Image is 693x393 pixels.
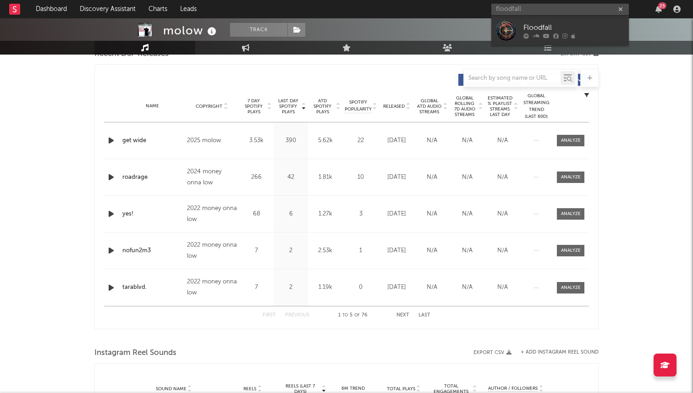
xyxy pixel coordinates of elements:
div: N/A [487,246,518,255]
button: Export CSV [473,350,511,355]
div: N/A [417,246,447,255]
button: Previous [285,313,309,318]
span: to [342,313,348,317]
div: N/A [452,173,483,182]
div: [DATE] [381,210,412,219]
div: Floodfall [523,22,624,33]
button: Next [396,313,409,318]
div: 1.19k [310,283,340,292]
div: N/A [487,210,518,219]
div: N/A [452,283,483,292]
a: Floodfall [491,16,629,45]
input: Search by song name or URL [464,75,561,82]
div: 2 [276,283,306,292]
span: Global Rolling 7D Audio Streams [452,95,477,117]
div: [DATE] [381,246,412,255]
div: 1 5 76 [328,310,378,321]
button: Track [230,23,287,37]
div: molow [163,23,219,38]
div: N/A [417,136,447,145]
div: 5.62k [310,136,340,145]
div: N/A [417,173,447,182]
div: N/A [452,210,483,219]
span: Sound Name [156,386,187,392]
div: 6M Trend [330,385,376,392]
a: nofun2m3 [122,246,182,255]
div: 10 [345,173,377,182]
span: Total Plays [387,386,415,392]
a: roadrage [122,173,182,182]
div: 42 [276,173,306,182]
div: 6 [276,210,306,219]
span: Author / Followers [488,386,538,392]
div: 390 [276,136,306,145]
div: [DATE] [381,173,412,182]
div: N/A [452,136,483,145]
span: Estimated % Playlist Streams Last Day [487,95,512,117]
div: 7 [242,246,271,255]
button: First [263,313,276,318]
span: Spotify Popularity [345,99,372,113]
div: 3 [345,210,377,219]
div: N/A [417,210,447,219]
div: [DATE] [381,136,412,145]
div: 2022 money onna low [187,277,237,299]
div: N/A [452,246,483,255]
span: Copyright [196,104,222,109]
div: 7 [242,283,271,292]
div: 0 [345,283,377,292]
div: 3.53k [242,136,271,145]
div: 2 [276,246,306,255]
a: get wide [122,136,182,145]
div: 22 [345,136,377,145]
div: [DATE] [381,283,412,292]
span: Last Day Spotify Plays [276,98,300,115]
div: N/A [417,283,447,292]
span: Reels [243,386,256,392]
span: Released [383,104,405,109]
span: of [354,313,360,317]
div: N/A [487,283,518,292]
div: 2024 money onna low [187,166,237,188]
button: 25 [655,6,662,13]
span: Global ATD Audio Streams [417,98,442,115]
div: 25 [658,2,666,9]
div: 1.27k [310,210,340,219]
div: N/A [487,173,518,182]
div: N/A [487,136,518,145]
div: 1.81k [310,173,340,182]
div: + Add Instagram Reel Sound [511,350,599,355]
div: Global Streaming Trend (Last 60D) [522,93,550,120]
span: ATD Spotify Plays [310,98,335,115]
div: 2022 money onna low [187,240,237,262]
div: 2.53k [310,246,340,255]
button: + Add Instagram Reel Sound [521,350,599,355]
input: Search for artists [491,4,629,15]
div: 266 [242,173,271,182]
div: 1 [345,246,377,255]
div: 2022 money onna low [187,203,237,225]
span: 7 Day Spotify Plays [242,98,266,115]
div: Name [122,103,182,110]
div: 2025 molow [187,135,237,146]
div: 68 [242,210,271,219]
span: Instagram Reel Sounds [94,348,176,359]
a: yes! [122,210,182,219]
button: Last [418,313,430,318]
a: tarablvd. [122,283,182,292]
